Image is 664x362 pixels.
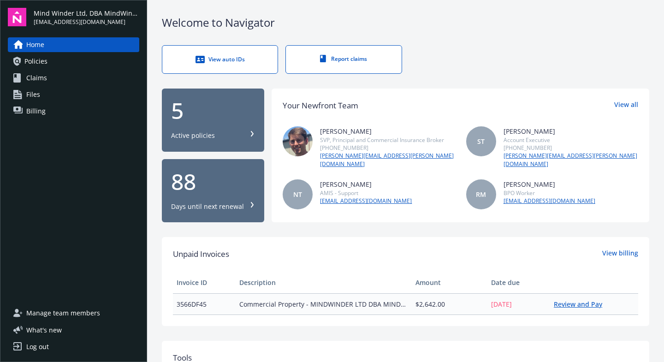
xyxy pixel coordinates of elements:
a: Review and Pay [554,300,610,309]
div: Active policies [171,131,215,140]
span: Claims [26,71,47,85]
th: Amount [412,272,487,294]
div: [PERSON_NAME] [320,179,412,189]
span: Commercial Property - MINDWINDER LTD DBA MINDWINDER AVIATION - PRTP07027746-006 [239,299,408,309]
a: [PERSON_NAME][EMAIL_ADDRESS][PERSON_NAME][DOMAIN_NAME] [504,152,638,168]
a: View auto IDs [162,45,278,74]
a: [EMAIL_ADDRESS][DOMAIN_NAME] [504,197,595,205]
div: Report claims [304,55,383,63]
div: 5 [171,100,255,122]
div: SVP, Principal and Commercial Insurance Broker [320,136,455,144]
div: View auto IDs [181,55,259,64]
th: Description [236,272,412,294]
button: 5Active policies [162,89,264,152]
td: [DATE] [487,294,550,315]
span: Unpaid Invoices [173,248,229,260]
span: [EMAIL_ADDRESS][DOMAIN_NAME] [34,18,139,26]
div: Account Executive [504,136,638,144]
a: Manage team members [8,306,139,320]
a: View all [614,100,638,112]
button: 88Days until next renewal [162,159,264,222]
div: [PHONE_NUMBER] [320,144,455,152]
span: Manage team members [26,306,100,320]
a: Claims [8,71,139,85]
th: Date due [487,272,550,294]
div: Welcome to Navigator [162,15,649,30]
div: Days until next renewal [171,202,244,211]
button: Mind Winder Ltd, DBA MindWinder Aviation[EMAIL_ADDRESS][DOMAIN_NAME] [34,8,139,26]
a: Report claims [285,45,402,74]
span: Policies [24,54,47,69]
span: Home [26,37,44,52]
a: Policies [8,54,139,69]
div: BPO Worker [504,189,595,197]
button: What's new [8,325,77,335]
span: RM [476,190,486,199]
span: What ' s new [26,325,62,335]
div: [PERSON_NAME] [504,126,638,136]
a: View billing [602,248,638,260]
a: Files [8,87,139,102]
div: [PERSON_NAME] [320,126,455,136]
div: [PERSON_NAME] [504,179,595,189]
div: 88 [171,171,255,193]
div: [PHONE_NUMBER] [504,144,638,152]
img: photo [283,126,313,156]
span: Billing [26,104,46,119]
a: [EMAIL_ADDRESS][DOMAIN_NAME] [320,197,412,205]
td: 3566DF45 [173,294,236,315]
span: Files [26,87,40,102]
span: Mind Winder Ltd, DBA MindWinder Aviation [34,8,139,18]
div: AMIS - Support [320,189,412,197]
a: Billing [8,104,139,119]
a: [PERSON_NAME][EMAIL_ADDRESS][PERSON_NAME][DOMAIN_NAME] [320,152,455,168]
td: $2,642.00 [412,294,487,315]
div: Your Newfront Team [283,100,358,112]
a: Home [8,37,139,52]
img: navigator-logo.svg [8,8,26,26]
div: Log out [26,339,49,354]
th: Invoice ID [173,272,236,294]
span: ST [477,136,485,146]
span: NT [293,190,302,199]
